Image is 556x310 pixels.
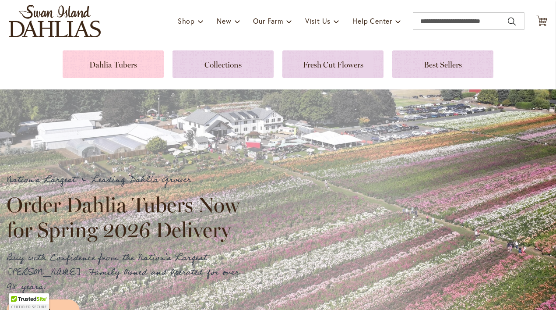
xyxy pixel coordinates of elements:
[9,5,101,37] a: store logo
[253,16,283,25] span: Our Farm
[305,16,331,25] span: Visit Us
[217,16,231,25] span: New
[7,192,247,242] h2: Order Dahlia Tubers Now for Spring 2026 Delivery
[352,16,392,25] span: Help Center
[178,16,195,25] span: Shop
[7,173,247,187] p: Nation's Largest & Leading Dahlia Grower
[7,251,247,294] p: Buy with Confidence from the Nation's Largest [PERSON_NAME]. Family Owned and Operated for over 9...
